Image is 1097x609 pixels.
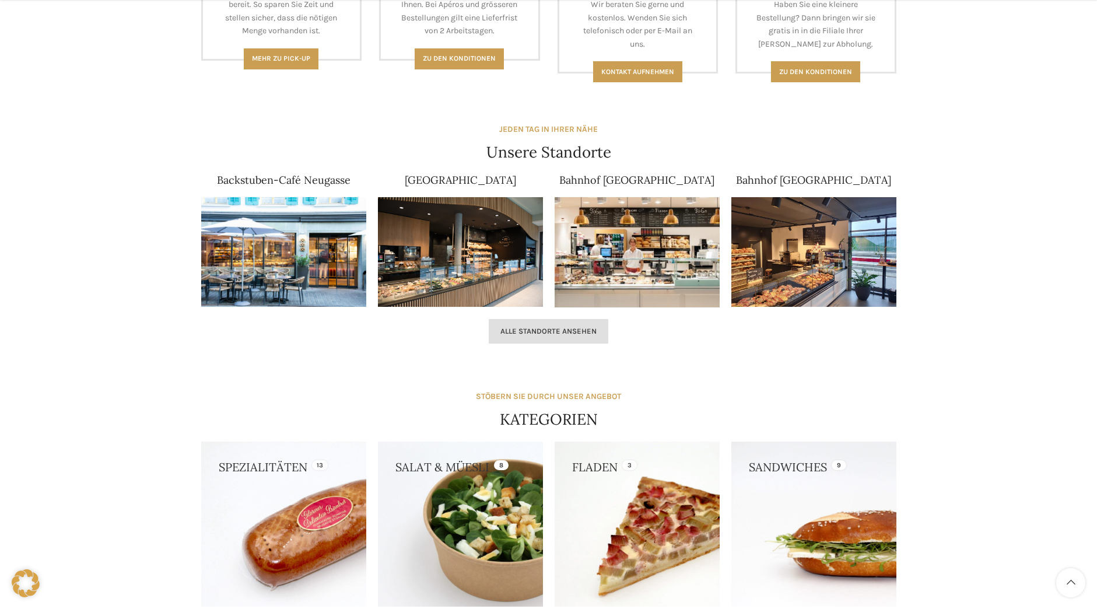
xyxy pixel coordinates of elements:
[500,409,598,430] h4: KATEGORIEN
[736,173,891,187] a: Bahnhof [GEOGRAPHIC_DATA]
[593,61,682,82] a: Kontakt aufnehmen
[500,327,597,336] span: Alle Standorte ansehen
[423,54,496,62] span: Zu den Konditionen
[252,54,310,62] span: Mehr zu Pick-Up
[559,173,714,187] a: Bahnhof [GEOGRAPHIC_DATA]
[405,173,516,187] a: [GEOGRAPHIC_DATA]
[1056,568,1085,597] a: Scroll to top button
[499,123,598,136] div: JEDEN TAG IN IHRER NÄHE
[415,48,504,69] a: Zu den Konditionen
[476,390,621,403] div: STÖBERN SIE DURCH UNSER ANGEBOT
[486,142,611,163] h4: Unsere Standorte
[217,173,351,187] a: Backstuben-Café Neugasse
[779,68,852,76] span: Zu den konditionen
[489,319,608,344] a: Alle Standorte ansehen
[601,68,674,76] span: Kontakt aufnehmen
[771,61,860,82] a: Zu den konditionen
[244,48,318,69] a: Mehr zu Pick-Up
